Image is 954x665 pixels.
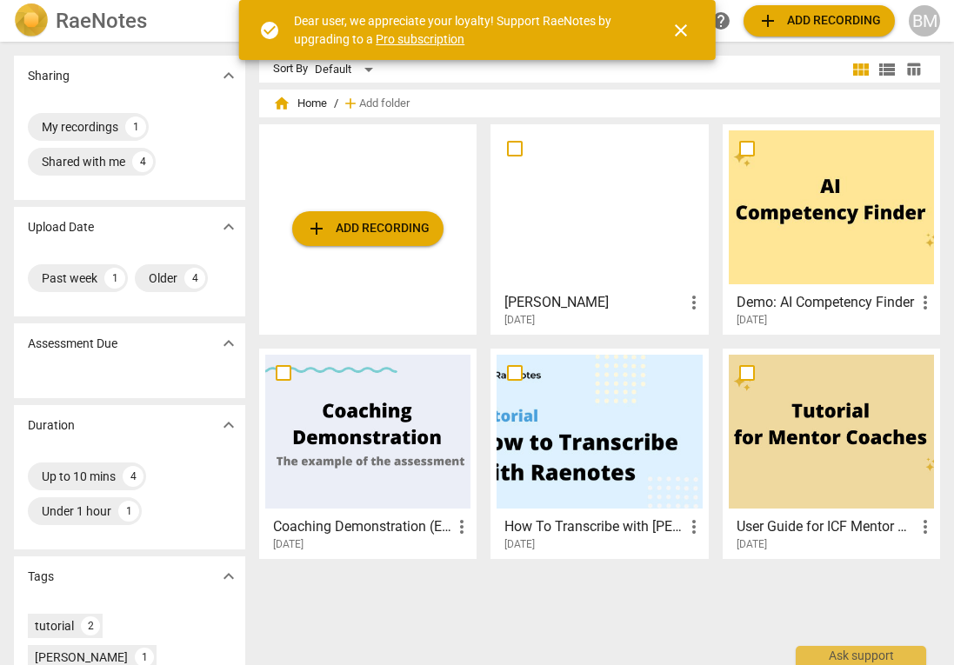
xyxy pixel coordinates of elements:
[497,130,702,327] a: [PERSON_NAME][DATE]
[737,537,767,552] span: [DATE]
[123,466,143,487] div: 4
[705,5,737,37] a: Help
[28,568,54,586] p: Tags
[184,268,205,289] div: 4
[684,516,704,537] span: more_vert
[905,61,922,77] span: table_chart
[218,216,239,237] span: expand_more
[14,3,49,38] img: Logo
[216,412,242,438] button: Show more
[909,5,940,37] button: BM
[670,20,691,41] span: close
[216,330,242,356] button: Show more
[737,292,915,313] h3: Demo: AI Competency Finder
[334,97,338,110] span: /
[294,12,639,48] div: Dear user, we appreciate your loyalty! Support RaeNotes by upgrading to a
[710,10,731,31] span: help
[315,56,379,83] div: Default
[900,57,926,83] button: Table view
[35,617,74,635] div: tutorial
[684,292,704,313] span: more_vert
[216,214,242,240] button: Show more
[504,516,683,537] h3: How To Transcribe with RaeNotes
[874,57,900,83] button: List view
[757,10,881,31] span: Add recording
[104,268,125,289] div: 1
[28,67,70,85] p: Sharing
[218,333,239,354] span: expand_more
[125,116,146,137] div: 1
[149,269,177,287] div: Older
[132,151,153,172] div: 4
[504,537,535,552] span: [DATE]
[744,5,895,37] button: Upload
[504,292,683,313] h3: Francesca call
[292,211,444,246] button: Upload
[877,59,897,80] span: view_list
[729,355,934,551] a: User Guide for ICF Mentor Coaches[DATE]
[81,616,100,635] div: 2
[851,59,871,80] span: view_module
[451,516,472,537] span: more_vert
[504,313,535,328] span: [DATE]
[737,313,767,328] span: [DATE]
[915,516,936,537] span: more_vert
[306,218,327,239] span: add
[497,355,702,551] a: How To Transcribe with [PERSON_NAME][DATE]
[218,566,239,587] span: expand_more
[218,415,239,436] span: expand_more
[660,10,702,51] button: Close
[216,63,242,89] button: Show more
[757,10,778,31] span: add
[915,292,936,313] span: more_vert
[28,335,117,353] p: Assessment Due
[42,269,97,287] div: Past week
[306,218,430,239] span: Add recording
[218,65,239,86] span: expand_more
[729,130,934,327] a: Demo: AI Competency Finder[DATE]
[796,646,926,665] div: Ask support
[216,563,242,589] button: Show more
[273,95,290,112] span: home
[259,20,280,41] span: check_circle
[42,468,116,485] div: Up to 10 mins
[42,153,125,170] div: Shared with me
[42,118,118,136] div: My recordings
[273,537,304,552] span: [DATE]
[273,95,327,112] span: Home
[56,9,147,33] h2: RaeNotes
[273,63,308,76] div: Sort By
[265,355,470,551] a: Coaching Demonstration (Example)[DATE]
[14,3,242,38] a: LogoRaeNotes
[118,501,139,522] div: 1
[42,502,111,520] div: Under 1 hour
[342,95,359,112] span: add
[28,416,75,435] p: Duration
[737,516,915,537] h3: User Guide for ICF Mentor Coaches
[848,57,874,83] button: Tile view
[273,516,451,537] h3: Coaching Demonstration (Example)
[28,218,94,236] p: Upload Date
[359,97,410,110] span: Add folder
[376,32,464,46] a: Pro subscription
